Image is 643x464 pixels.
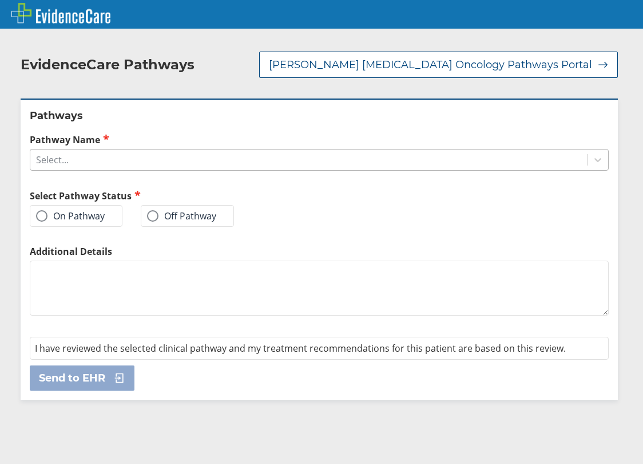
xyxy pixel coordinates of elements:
span: Send to EHR [39,371,105,385]
h2: Pathways [30,109,609,123]
span: I have reviewed the selected clinical pathway and my treatment recommendations for this patient a... [35,342,566,355]
label: On Pathway [36,210,105,222]
div: Select... [36,154,69,166]
label: Pathway Name [30,133,609,146]
label: Additional Details [30,245,609,258]
img: EvidenceCare [11,3,110,23]
h2: Select Pathway Status [30,189,315,202]
label: Off Pathway [147,210,216,222]
h2: EvidenceCare Pathways [21,56,195,73]
button: [PERSON_NAME] [MEDICAL_DATA] Oncology Pathways Portal [259,52,618,78]
span: [PERSON_NAME] [MEDICAL_DATA] Oncology Pathways Portal [269,58,592,72]
button: Send to EHR [30,365,134,391]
